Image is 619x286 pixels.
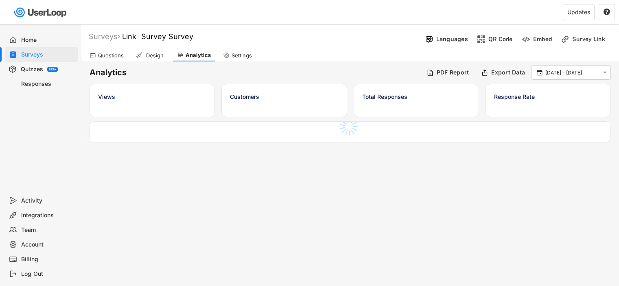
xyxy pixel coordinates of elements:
div: Customers [230,92,338,101]
div: Account [21,241,75,249]
img: Language%20Icon.svg [425,35,433,44]
div: Views [98,92,206,101]
button:  [536,69,543,76]
font: Link Survey Survey [122,32,193,41]
button:  [601,69,608,76]
img: ShopcodesMajor.svg [477,35,486,44]
div: Quizzes [21,65,43,73]
div: Log Out [21,270,75,278]
div: Embed [533,35,552,43]
div: Survey Link [572,35,613,43]
div: Updates [567,9,590,15]
div: Team [21,226,75,234]
div: Export Data [491,69,525,76]
div: Surveys [21,51,75,59]
h6: Analytics [90,67,420,78]
div: Responses [21,80,75,88]
div: PDF Report [437,69,469,76]
input: Select Date Range [545,69,599,77]
div: Design [144,52,165,59]
div: Analytics [186,52,211,59]
div: Billing [21,255,75,263]
div: Home [21,36,75,44]
img: userloop-logo-01.svg [12,4,70,21]
div: Response Rate [494,92,602,101]
div: Questions [98,52,124,59]
img: EmbedMinor.svg [522,35,530,44]
text:  [604,8,610,15]
img: LinkMinor.svg [561,35,569,44]
div: Integrations [21,212,75,219]
div: BETA [49,68,56,71]
div: Total Responses [362,92,470,101]
div: Activity [21,197,75,205]
text:  [603,69,607,76]
div: Settings [232,52,252,59]
div: Surveys [89,32,120,41]
text:  [537,69,542,76]
div: Languages [436,35,468,43]
div: QR Code [488,35,513,43]
button:  [603,9,610,16]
